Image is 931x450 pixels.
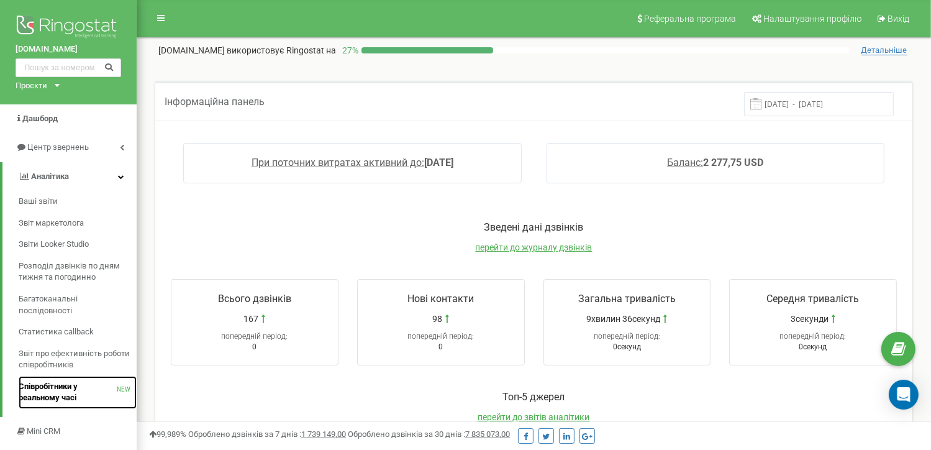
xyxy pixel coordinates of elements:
[19,343,137,376] a: Звіт про ефективність роботи співробітників
[667,157,703,168] span: Баланс:
[407,332,474,341] span: попередній період:
[227,45,336,55] span: використовує Ringostat на
[19,234,137,255] a: Звіти Looker Studio
[2,162,137,191] a: Аналiтика
[19,326,94,338] span: Статистика callback
[19,288,137,321] a: Багатоканальні послідовності
[19,239,89,250] span: Звіти Looker Studio
[301,429,346,439] u: 1 739 149,00
[19,381,117,404] span: Співробітники у реальному часі
[763,14,861,24] span: Налаштування профілю
[19,213,137,234] a: Звіт маркетолога
[478,412,590,422] a: перейти до звітів аналітики
[218,293,291,305] span: Всього дзвінків
[252,342,257,351] span: 0
[861,45,907,55] span: Детальніше
[19,321,137,343] a: Статистика callback
[27,426,60,436] span: Mini CRM
[252,157,424,168] span: При поточних витратах активний до:
[465,429,510,439] u: 7 835 073,00
[252,157,453,168] a: При поточних витратах активний до:[DATE]
[19,293,130,316] span: Багатоканальні послідовності
[188,429,346,439] span: Оброблено дзвінків за 7 днів :
[22,114,58,123] span: Дашборд
[586,313,660,325] span: 9хвилин 36секунд
[432,313,442,325] span: 98
[438,342,443,351] span: 0
[613,342,641,351] span: 0секунд
[484,221,584,233] span: Зведені дані дзвінків
[791,313,829,325] span: 3секунди
[799,342,827,351] span: 0секунд
[19,191,137,213] a: Ваші звіти
[158,44,336,57] p: [DOMAIN_NAME]
[19,376,137,409] a: Співробітники у реальному часіNEW
[767,293,860,305] span: Середня тривалість
[31,172,69,181] span: Аналiтика
[336,44,361,57] p: 27 %
[19,255,137,288] a: Розподіл дзвінків по дням тижня та погодинно
[16,80,47,92] div: Проєкти
[888,14,909,24] span: Вихід
[644,14,736,24] span: Реферальна програма
[16,44,121,55] a: [DOMAIN_NAME]
[503,391,565,403] span: Toп-5 джерел
[780,332,847,341] span: попередній період:
[594,332,660,341] span: попередній період:
[16,12,121,44] img: Ringostat logo
[165,96,265,108] span: Інформаційна панель
[19,196,58,208] span: Ваші звіти
[407,293,474,305] span: Нові контакти
[221,332,288,341] span: попередній період:
[476,242,593,252] a: перейти до журналу дзвінків
[348,429,510,439] span: Оброблено дзвінків за 30 днів :
[16,58,121,77] input: Пошук за номером
[889,380,919,410] div: Open Intercom Messenger
[243,313,258,325] span: 167
[19,348,130,371] span: Звіт про ефективність роботи співробітників
[27,142,89,152] span: Центр звернень
[149,429,186,439] span: 99,989%
[19,218,84,229] span: Звіт маркетолога
[578,293,676,305] span: Загальна тривалість
[19,260,130,283] span: Розподіл дзвінків по дням тижня та погодинно
[667,157,763,168] a: Баланс:2 277,75 USD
